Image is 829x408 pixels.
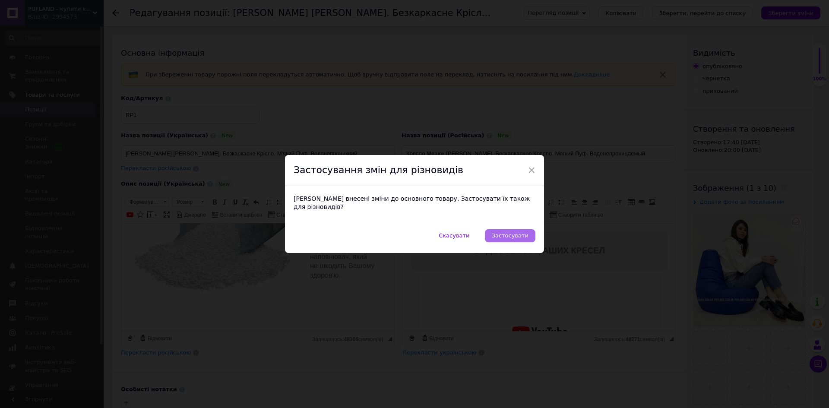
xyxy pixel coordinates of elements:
[485,229,535,242] button: Застосувати
[294,195,535,212] div: [PERSON_NAME] внесені зміни до основного товару. Застосувати їх також для різновидів?
[492,232,528,239] span: Застосувати
[285,155,544,186] div: Застосування змін для різновидів
[528,163,535,177] span: ×
[15,52,258,189] img: Додати відео з YouTube
[71,22,202,32] strong: ВИДЕООБЗОР НАШИХ КРЕСЕЛ
[430,227,478,244] button: Скасувати
[439,232,469,239] span: Скасувати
